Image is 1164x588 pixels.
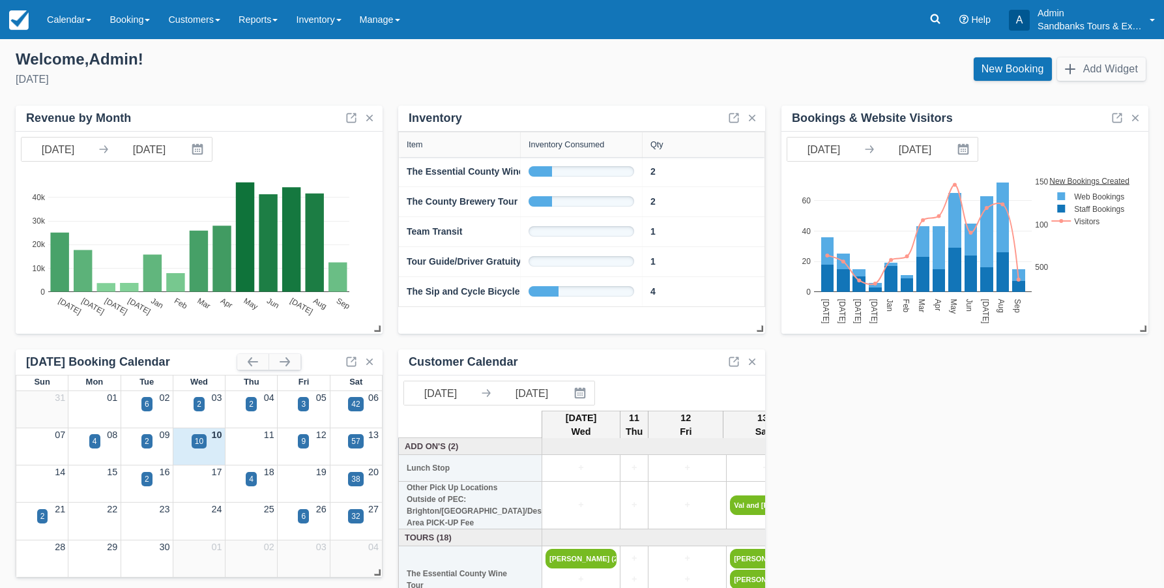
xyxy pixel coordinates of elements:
a: 2 [650,195,656,209]
a: 10 [212,430,222,440]
p: Admin [1038,7,1142,20]
a: 11 [264,430,274,440]
span: Wed [190,377,208,387]
div: [DATE] Booking Calendar [26,355,237,370]
strong: 2 [650,196,656,207]
p: Sandbanks Tours & Experiences [1038,20,1142,33]
text: New Bookings Created [1050,176,1130,185]
button: Interact with the calendar and add the check-in date for your trip. [952,138,978,161]
a: 20 [368,467,379,477]
a: The County Brewery Tour [407,195,517,209]
a: 13 [368,430,379,440]
a: 24 [212,504,222,514]
input: Start Date [404,381,477,405]
span: Sun [34,377,50,387]
div: 42 [351,398,360,410]
div: 9 [301,435,306,447]
a: 21 [55,504,65,514]
div: 2 [249,398,254,410]
a: 04 [264,392,274,403]
th: 13 Sat [723,411,802,439]
a: The Sip and Cycle Bicycle Tour [407,285,542,299]
th: 12 Fri [648,411,723,439]
input: End Date [113,138,186,161]
a: 12 [316,430,327,440]
a: Add On's (2) [402,440,539,452]
th: 11 Thu [620,411,648,439]
div: 3 [301,398,306,410]
a: 2 [650,165,656,179]
a: Team Transit [407,225,462,239]
a: 1 [650,255,656,269]
a: 18 [264,467,274,477]
a: 29 [107,542,117,552]
span: Tue [139,377,154,387]
div: 2 [145,435,149,447]
a: 28 [55,542,65,552]
div: 2 [197,398,201,410]
span: Fri [298,377,310,387]
a: 16 [159,467,169,477]
a: 04 [368,542,379,552]
strong: 1 [650,226,656,237]
div: Item [407,140,423,149]
a: 22 [107,504,117,514]
div: 2 [145,473,149,485]
a: + [652,572,723,587]
span: Sat [349,377,362,387]
a: 4 [650,285,656,299]
div: A [1009,10,1030,31]
a: 03 [316,542,327,552]
div: Bookings & Website Visitors [792,111,953,126]
a: + [652,551,723,566]
div: 4 [249,473,254,485]
img: checkfront-main-nav-mini-logo.png [9,10,29,30]
input: Start Date [22,138,95,161]
div: 32 [351,510,360,522]
a: Val and [PERSON_NAME] [730,495,801,515]
a: 01 [107,392,117,403]
input: Start Date [787,138,860,161]
a: 23 [159,504,169,514]
a: + [546,461,617,475]
a: 14 [55,467,65,477]
div: Inventory Consumed [529,140,604,149]
a: 30 [159,542,169,552]
div: Inventory [409,111,462,126]
a: 25 [264,504,274,514]
div: 57 [351,435,360,447]
a: New Booking [974,57,1052,81]
a: 02 [264,542,274,552]
strong: Tour Guide/Driver Gratuity (no HST) [407,256,562,267]
span: Mon [86,377,104,387]
a: 26 [316,504,327,514]
a: + [624,572,645,587]
th: Other Pick Up Locations Outside of PEC: Brighton/[GEOGRAPHIC_DATA]/Deseronto/[GEOGRAPHIC_DATA] Ar... [399,482,542,529]
th: [DATE] Wed [542,411,620,439]
a: 06 [368,392,379,403]
input: End Date [495,381,568,405]
a: + [546,498,617,512]
div: Qty [650,140,663,149]
strong: The County Brewery Tour [407,196,517,207]
a: 03 [212,392,222,403]
div: Welcome , Admin ! [16,50,572,69]
div: Revenue by Month [26,111,131,126]
a: [PERSON_NAME] (2) [546,549,617,568]
button: Interact with the calendar and add the check-in date for your trip. [186,138,212,161]
a: 05 [316,392,327,403]
a: Tours (18) [402,531,539,544]
div: Customer Calendar [409,355,518,370]
div: 4 [93,435,97,447]
a: Tour Guide/Driver Gratuity (no HST) [407,255,562,269]
a: 27 [368,504,379,514]
a: + [730,461,801,475]
a: The Essential County Wine Tour [407,165,546,179]
span: Thu [244,377,259,387]
div: 10 [195,435,203,447]
a: + [546,572,617,587]
a: + [652,498,723,512]
a: 07 [55,430,65,440]
strong: 4 [650,286,656,297]
a: 19 [316,467,327,477]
